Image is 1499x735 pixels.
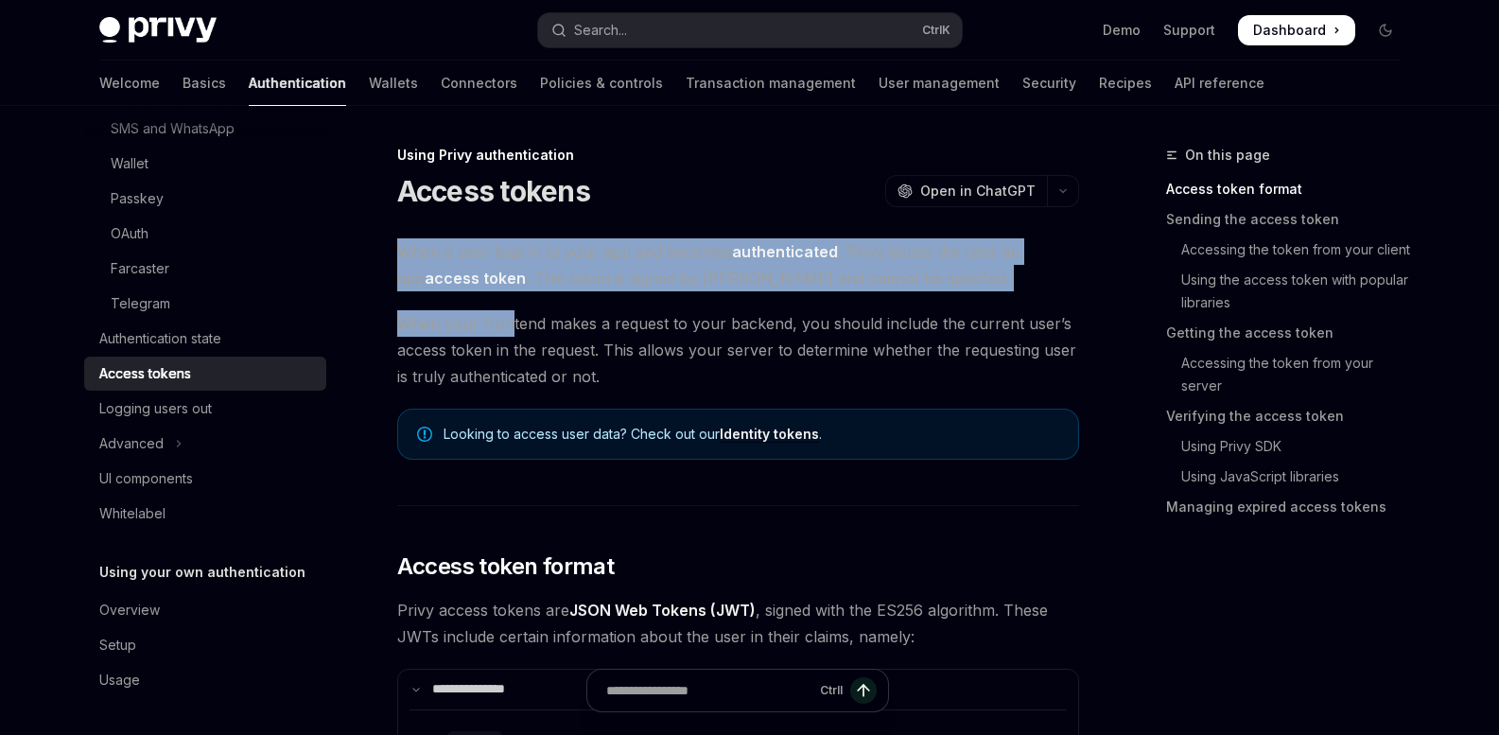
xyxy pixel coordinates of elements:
a: Sending the access token [1166,204,1416,235]
a: Welcome [99,61,160,106]
div: Logging users out [99,397,212,420]
h1: Access tokens [397,174,590,208]
button: Send message [850,677,877,704]
svg: Note [417,427,432,442]
a: Policies & controls [540,61,663,106]
div: Whitelabel [99,502,166,525]
a: Managing expired access tokens [1166,492,1416,522]
div: Farcaster [111,257,169,280]
a: Wallet [84,147,326,181]
a: Support [1163,21,1215,40]
span: On this page [1185,144,1270,166]
a: Farcaster [84,252,326,286]
div: Telegram [111,292,170,315]
a: Access tokens [84,357,326,391]
a: Accessing the token from your server [1166,348,1416,401]
div: Passkey [111,187,164,210]
a: OAuth [84,217,326,251]
button: Open in ChatGPT [885,175,1047,207]
a: JSON Web Tokens (JWT) [569,601,756,621]
input: Ask a question... [606,670,812,711]
a: Basics [183,61,226,106]
a: Getting the access token [1166,318,1416,348]
a: Dashboard [1238,15,1355,45]
a: Overview [84,593,326,627]
a: Accessing the token from your client [1166,235,1416,265]
button: Open search [538,13,962,47]
a: Using JavaScript libraries [1166,462,1416,492]
a: UI components [84,462,326,496]
button: Toggle Advanced section [84,427,326,461]
a: Logging users out [84,392,326,426]
span: Open in ChatGPT [920,182,1036,201]
div: Advanced [99,432,164,455]
a: Wallets [369,61,418,106]
div: Wallet [111,152,148,175]
div: UI components [99,467,193,490]
strong: authenticated [732,242,838,261]
a: Security [1022,61,1076,106]
span: Dashboard [1253,21,1326,40]
div: Usage [99,669,140,691]
a: API reference [1175,61,1264,106]
div: OAuth [111,222,148,245]
span: When your frontend makes a request to your backend, you should include the current user’s access ... [397,310,1079,390]
strong: access token [425,269,526,288]
a: Using the access token with popular libraries [1166,265,1416,318]
span: Privy access tokens are , signed with the ES256 algorithm. These JWTs include certain information... [397,597,1079,650]
a: Whitelabel [84,497,326,531]
a: User management [879,61,1000,106]
a: Using Privy SDK [1166,431,1416,462]
a: Authentication [249,61,346,106]
div: Authentication state [99,327,221,350]
a: Access token format [1166,174,1416,204]
a: Authentication state [84,322,326,356]
a: Usage [84,663,326,697]
span: Looking to access user data? Check out our . [444,425,1059,444]
button: Toggle dark mode [1370,15,1401,45]
a: Recipes [1099,61,1152,106]
img: dark logo [99,17,217,44]
a: Setup [84,628,326,662]
span: When a user logs in to your app and becomes , Privy issues the user an app . This token is signed... [397,238,1079,291]
div: Setup [99,634,136,656]
h5: Using your own authentication [99,561,305,584]
a: Passkey [84,182,326,216]
div: Access tokens [99,362,191,385]
a: Demo [1103,21,1141,40]
div: Overview [99,599,160,621]
a: Identity tokens [720,426,819,443]
span: Ctrl K [922,23,950,38]
a: Telegram [84,287,326,321]
a: Transaction management [686,61,856,106]
span: Access token format [397,551,615,582]
a: Verifying the access token [1166,401,1416,431]
div: Using Privy authentication [397,146,1079,165]
a: Connectors [441,61,517,106]
div: Search... [574,19,627,42]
